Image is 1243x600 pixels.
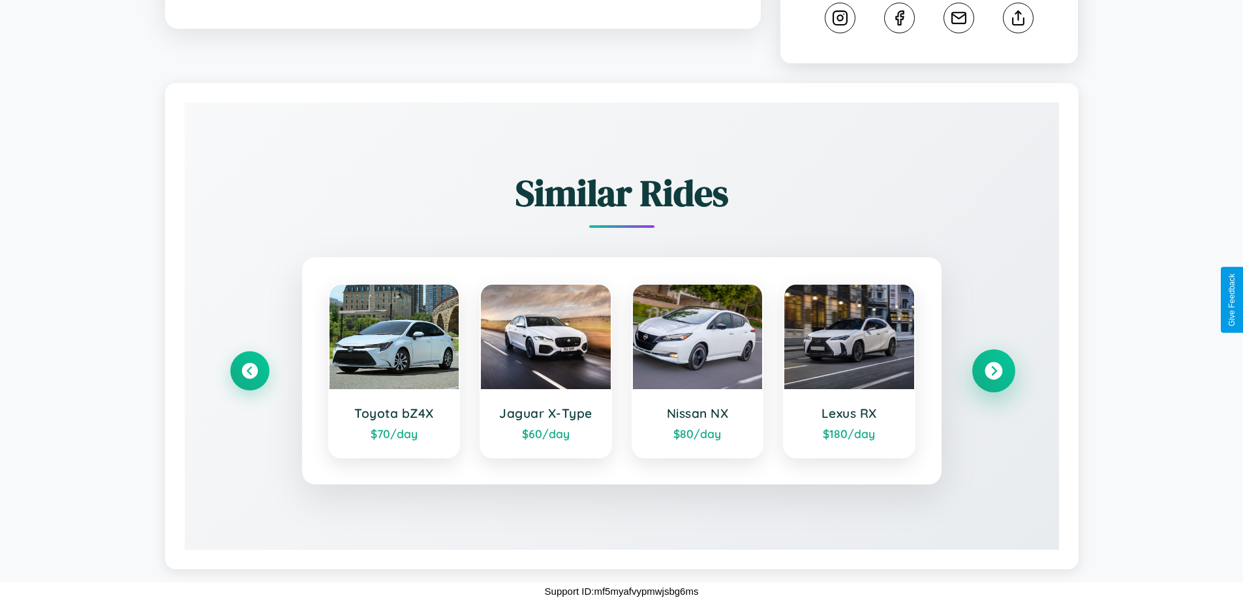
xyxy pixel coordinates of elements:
[494,426,598,441] div: $ 60 /day
[1227,274,1236,326] div: Give Feedback
[632,283,764,458] a: Nissan NX$80/day
[646,405,750,421] h3: Nissan NX
[480,283,612,458] a: Jaguar X-Type$60/day
[328,283,461,458] a: Toyota bZ4X$70/day
[494,405,598,421] h3: Jaguar X-Type
[797,405,901,421] h3: Lexus RX
[230,168,1013,218] h2: Similar Rides
[797,426,901,441] div: $ 180 /day
[343,426,446,441] div: $ 70 /day
[343,405,446,421] h3: Toyota bZ4X
[783,283,915,458] a: Lexus RX$180/day
[545,582,699,600] p: Support ID: mf5myafvypmwjsbg6ms
[646,426,750,441] div: $ 80 /day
